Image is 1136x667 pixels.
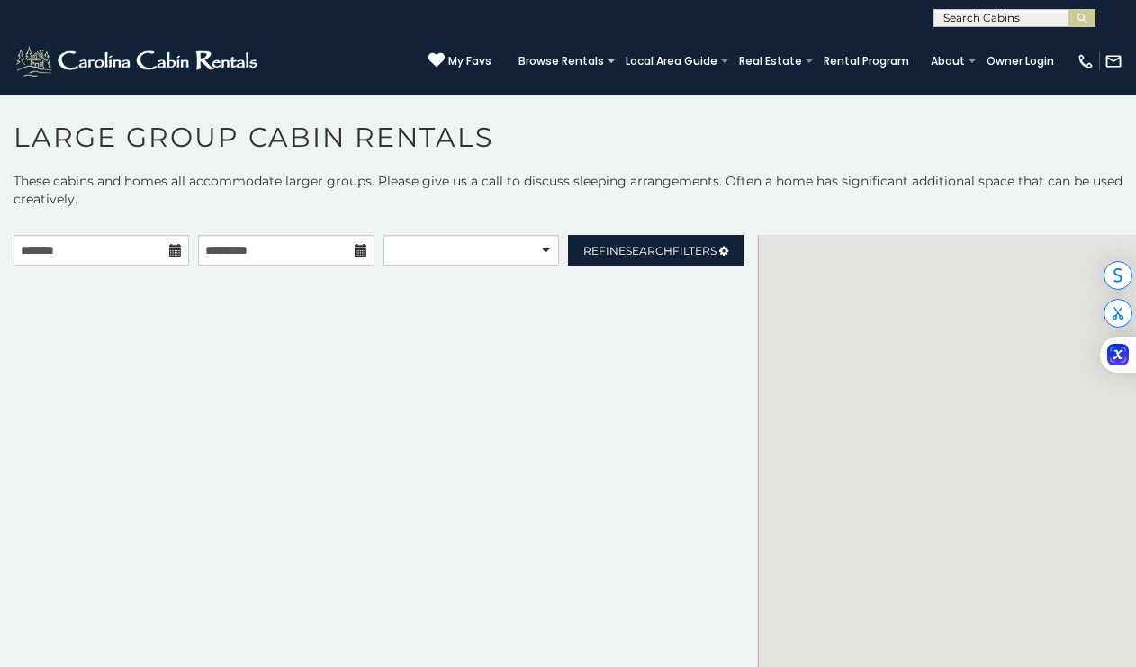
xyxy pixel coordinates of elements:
[730,49,811,74] a: Real Estate
[1104,52,1122,70] img: mail-regular-white.png
[815,49,918,74] a: Rental Program
[509,49,613,74] a: Browse Rentals
[1077,52,1095,70] img: phone-regular-white.png
[617,49,726,74] a: Local Area Guide
[922,49,974,74] a: About
[428,52,491,70] a: My Favs
[448,53,491,69] span: My Favs
[14,43,263,79] img: White-1-2.png
[568,235,744,266] a: RefineSearchFilters
[626,244,672,257] span: Search
[978,49,1063,74] a: Owner Login
[583,244,717,257] span: Refine Filters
